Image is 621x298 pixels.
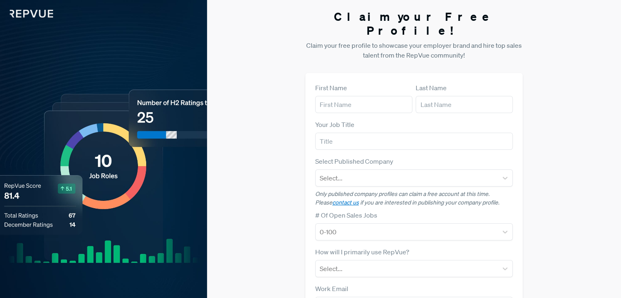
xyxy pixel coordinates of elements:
label: Select Published Company [315,156,393,166]
input: Title [315,133,513,150]
p: Claim your free profile to showcase your employer brand and hire top sales talent from the RepVue... [305,40,523,60]
a: contact us [332,199,359,206]
input: First Name [315,96,412,113]
label: Your Job Title [315,120,354,129]
label: Last Name [416,83,447,93]
label: # Of Open Sales Jobs [315,210,377,220]
label: First Name [315,83,347,93]
input: Last Name [416,96,513,113]
h3: Claim your Free Profile! [305,10,523,37]
p: Only published company profiles can claim a free account at this time. Please if you are interest... [315,190,513,207]
label: How will I primarily use RepVue? [315,247,409,257]
label: Work Email [315,284,348,294]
